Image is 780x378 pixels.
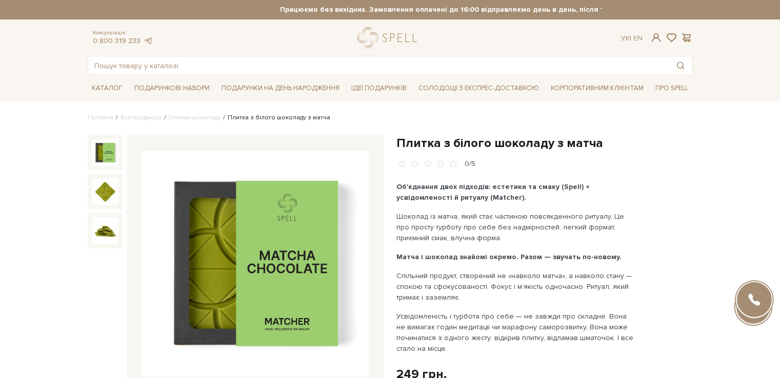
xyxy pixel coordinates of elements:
[121,114,162,121] a: Вся продукція
[92,178,118,205] img: Плитка з білого шоколаду з матча
[396,311,637,354] p: Усвідомленість і турбота про себе — не завжди про складне. Вона не вимагає годин медитації чи мар...
[93,30,153,36] span: Консультація:
[547,79,648,97] a: Корпоративним клієнтам
[465,159,475,169] div: 0/5
[630,34,631,43] span: |
[88,80,127,96] span: Каталог
[217,80,344,96] span: Подарунки на День народження
[396,182,590,202] b: Об'єднання двох підходів: естетики та смаку (Spell) + усвідомленості й ритуалу (Matcher).
[93,36,141,45] a: 0 800 319 233
[396,270,637,303] p: Спільний продукт, створений не «навколо матча», а навколо стану — спокою та сфокусованості. Фокус...
[414,79,543,97] a: Солодощі з експрес-доставкою
[621,34,643,43] div: Ук
[633,34,643,43] a: En
[396,211,637,243] p: Шоколад із матча, який стає частиною повсякденного ритуалу. Це про просту турботу про себе без на...
[169,114,221,121] a: Плитки шоколаду
[143,36,153,45] a: telegram
[142,151,369,377] img: Плитка з білого шоколаду з матча
[357,27,422,48] a: logo
[669,56,692,75] button: Пошук товару у каталозі
[221,113,330,122] li: Плитка з білого шоколаду з матча
[92,217,118,244] img: Плитка з білого шоколаду з матча
[396,253,622,261] b: Матча і шоколад знайомі окремо. Разом — звучать по-новому.
[651,80,692,96] span: Про Spell
[92,139,118,166] img: Плитка з білого шоколаду з матча
[130,80,214,96] span: Подарункові набори
[88,56,669,75] input: Пошук товару у каталозі
[88,114,113,121] a: Головна
[396,135,693,151] h1: Плитка з білого шоколаду з матча
[347,80,411,96] span: Ідеї подарунків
